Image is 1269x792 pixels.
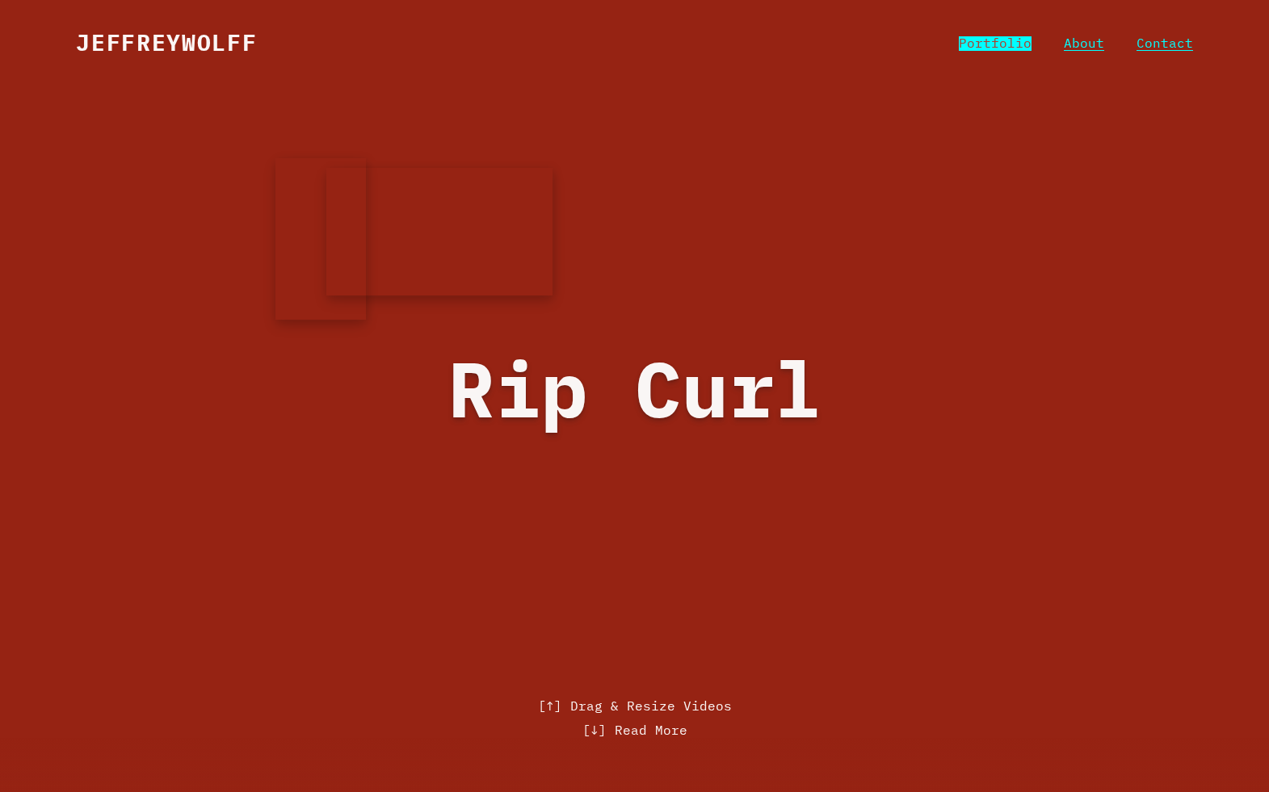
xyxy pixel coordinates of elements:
a: About [1064,38,1104,51]
a: Contact [1137,38,1193,51]
a: Portfolio [959,36,1032,51]
div: Rip Curl [16,353,1253,439]
span: olff [197,33,258,56]
p: [↑] Drag & Resize Videos [↓] Read More [76,695,1193,744]
span: effrey [91,33,182,56]
a: JeffreyWolff [76,32,257,57]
